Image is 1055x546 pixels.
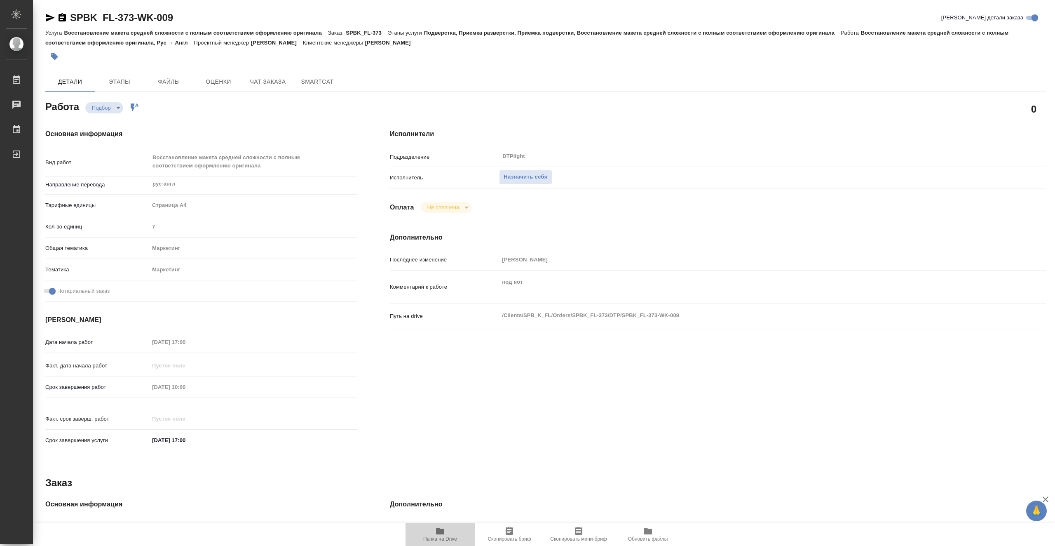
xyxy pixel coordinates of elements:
textarea: под нот [499,275,991,297]
p: Услуга [45,30,64,36]
p: Клиентские менеджеры [303,40,365,46]
span: Папка на Drive [423,536,457,542]
span: Оценки [199,77,238,87]
p: Факт. срок заверш. работ [45,415,149,423]
input: Пустое поле [149,336,221,348]
button: Скопировать мини-бриф [544,523,613,546]
div: Подбор [85,102,123,113]
h2: Заказ [45,476,72,490]
h2: Работа [45,99,79,113]
p: Заказ: [328,30,346,36]
span: 🙏 [1029,502,1043,520]
input: Пустое поле [499,254,991,266]
input: Пустое поле [149,221,357,233]
div: Маркетинг [149,263,357,277]
span: Обновить файлы [628,536,668,542]
button: Обновить файлы [613,523,682,546]
p: Общая тематика [45,244,149,252]
p: Тарифные единицы [45,201,149,209]
div: Страница А4 [149,198,357,212]
input: Пустое поле [499,520,991,532]
a: SPBK_FL-373-WK-009 [70,12,173,23]
input: ✎ Введи что-нибудь [149,434,221,446]
input: Пустое поле [149,381,221,393]
span: Назначить себя [504,172,547,182]
button: Скопировать бриф [475,523,544,546]
p: Последнее изменение [390,256,499,264]
p: Код заказа [45,522,149,531]
span: Скопировать бриф [488,536,531,542]
p: Направление перевода [45,181,149,189]
p: [PERSON_NAME] [365,40,417,46]
h4: Дополнительно [390,499,1046,509]
p: Кол-во единиц [45,223,149,231]
div: Подбор [421,202,471,213]
p: Работа [841,30,861,36]
p: Исполнитель [390,174,499,182]
p: Комментарий к работе [390,283,499,291]
button: Назначить себя [499,170,552,184]
h4: [PERSON_NAME] [45,315,357,325]
textarea: /Clients/SPB_K_FL/Orders/SPBK_FL-373/DTP/SPBK_FL-373-WK-009 [499,308,991,322]
button: 🙏 [1026,501,1047,521]
p: Этапы услуги [388,30,424,36]
span: [PERSON_NAME] детали заказа [941,14,1023,22]
span: Детали [50,77,90,87]
span: Этапы [100,77,139,87]
h4: Основная информация [45,499,357,509]
button: Скопировать ссылку [57,13,67,23]
input: Пустое поле [149,520,357,532]
p: Срок завершения работ [45,383,149,391]
span: Файлы [149,77,189,87]
h4: Исполнители [390,129,1046,139]
button: Добавить тэг [45,47,63,66]
input: Пустое поле [149,360,221,372]
p: Факт. дата начала работ [45,362,149,370]
h4: Дополнительно [390,233,1046,242]
h4: Основная информация [45,129,357,139]
p: SPBK_FL-373 [346,30,388,36]
p: Срок завершения услуги [45,436,149,445]
input: Пустое поле [149,413,221,425]
p: Дата начала работ [45,338,149,346]
h2: 0 [1031,102,1036,116]
span: Чат заказа [248,77,288,87]
button: Подбор [89,104,113,111]
p: Путь на drive [390,522,499,531]
span: Скопировать мини-бриф [550,536,607,542]
p: Проектный менеджер [194,40,251,46]
p: Путь на drive [390,312,499,320]
p: [PERSON_NAME] [251,40,303,46]
span: SmartCat [298,77,337,87]
button: Скопировать ссылку для ЯМессенджера [45,13,55,23]
div: Маркетинг [149,241,357,255]
p: Вид работ [45,158,149,167]
button: Папка на Drive [406,523,475,546]
p: Подразделение [390,153,499,161]
h4: Оплата [390,202,414,212]
p: Подверстка, Приемка разверстки, Приемка подверстки, Восстановление макета средней сложности с пол... [424,30,841,36]
p: Восстановление макета средней сложности с полным соответствием оформлению оригинала [64,30,328,36]
p: Тематика [45,266,149,274]
button: Не оплачена [425,204,462,211]
span: Нотариальный заказ [57,287,110,295]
